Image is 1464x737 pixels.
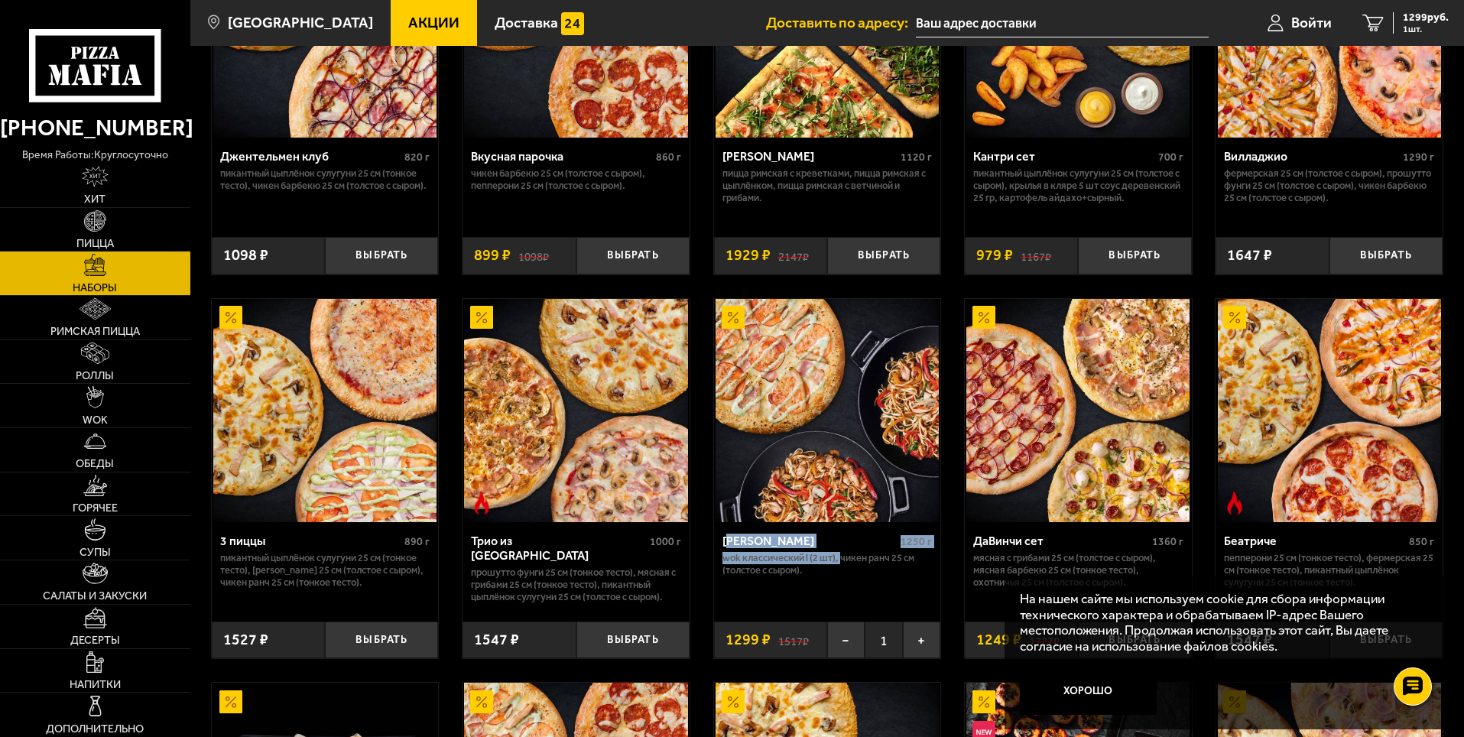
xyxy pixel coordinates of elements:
[43,590,147,601] span: Салаты и закуски
[576,622,690,659] button: Выбрать
[722,306,745,329] img: Акционный
[1218,299,1441,522] img: Беатриче
[965,299,1192,522] a: АкционныйДаВинчи сет
[223,248,268,263] span: 1098 ₽
[220,149,401,164] div: Джентельмен клуб
[1224,167,1434,204] p: Фермерская 25 см (толстое с сыром), Прошутто Фунги 25 см (толстое с сыром), Чикен Барбекю 25 см (...
[972,306,995,329] img: Акционный
[1224,149,1399,164] div: Вилладжио
[726,248,771,263] span: 1929 ₽
[1020,591,1420,654] p: На нашем сайте мы используем cookie для сбора информации технического характера и обрабатываем IP...
[404,151,430,164] span: 820 г
[778,248,809,263] s: 2147 ₽
[1227,248,1272,263] span: 1647 ₽
[650,535,681,548] span: 1000 г
[972,690,995,713] img: Акционный
[976,248,1013,263] span: 979 ₽
[470,690,493,713] img: Акционный
[471,534,646,563] div: Трио из [GEOGRAPHIC_DATA]
[976,632,1021,648] span: 1249 ₽
[474,632,519,648] span: 1547 ₽
[714,299,941,522] a: АкционныйВилла Капри
[1158,151,1183,164] span: 700 г
[1403,151,1434,164] span: 1290 г
[83,414,108,425] span: WOK
[722,149,898,164] div: [PERSON_NAME]
[1224,534,1405,548] div: Беатриче
[766,15,916,30] span: Доставить по адресу:
[404,535,430,548] span: 890 г
[726,632,771,648] span: 1299 ₽
[228,15,373,30] span: [GEOGRAPHIC_DATA]
[220,167,430,192] p: Пикантный цыплёнок сулугуни 25 см (тонкое тесто), Чикен Барбекю 25 см (толстое с сыром).
[76,370,114,381] span: Роллы
[973,149,1154,164] div: Кантри сет
[722,690,745,713] img: Акционный
[576,237,690,274] button: Выбрать
[76,458,114,469] span: Обеды
[916,9,1209,37] input: Ваш адрес доставки
[470,492,493,515] img: Острое блюдо
[1403,24,1449,34] span: 1 шт.
[408,15,459,30] span: Акции
[46,723,144,734] span: Дополнительно
[1152,535,1183,548] span: 1360 г
[73,282,117,293] span: Наборы
[827,237,940,274] button: Выбрать
[1291,15,1332,30] span: Войти
[973,167,1183,204] p: Пикантный цыплёнок сулугуни 25 см (толстое с сыром), крылья в кляре 5 шт соус деревенский 25 гр, ...
[474,248,511,263] span: 899 ₽
[220,534,401,548] div: 3 пиццы
[471,167,681,192] p: Чикен Барбекю 25 см (толстое с сыром), Пепперони 25 см (толстое с сыром).
[213,299,437,522] img: 3 пиццы
[80,547,111,557] span: Супы
[70,635,120,645] span: Десерты
[471,149,652,164] div: Вкусная парочка
[220,552,430,589] p: Пикантный цыплёнок сулугуни 25 см (тонкое тесто), [PERSON_NAME] 25 см (толстое с сыром), Чикен Ра...
[1216,299,1443,522] a: АкционныйОстрое блюдоБеатриче
[223,632,268,648] span: 1527 ₽
[561,12,584,35] img: 15daf4d41897b9f0e9f617042186c801.svg
[778,632,809,648] s: 1517 ₽
[656,151,681,164] span: 860 г
[903,622,940,659] button: +
[219,690,242,713] img: Акционный
[212,299,439,522] a: Акционный3 пиццы
[973,534,1148,548] div: ДаВинчи сет
[1020,669,1157,715] button: Хорошо
[470,306,493,329] img: Акционный
[495,15,558,30] span: Доставка
[219,306,242,329] img: Акционный
[722,552,933,576] p: Wok классический L (2 шт), Чикен Ранч 25 см (толстое с сыром).
[1223,492,1246,515] img: Острое блюдо
[966,299,1190,522] img: ДаВинчи сет
[464,299,687,522] img: Трио из Рио
[722,534,898,548] div: [PERSON_NAME]
[1224,552,1434,589] p: Пепперони 25 см (тонкое тесто), Фермерская 25 см (тонкое тесто), Пикантный цыплёнок сулугуни 25 с...
[73,502,118,513] span: Горячее
[827,622,865,659] button: −
[1409,535,1434,548] span: 850 г
[70,679,121,690] span: Напитки
[1021,248,1051,263] s: 1167 ₽
[463,299,690,522] a: АкционныйОстрое блюдоТрио из Рио
[1223,306,1246,329] img: Акционный
[1403,12,1449,23] span: 1299 руб.
[973,552,1183,589] p: Мясная с грибами 25 см (толстое с сыром), Мясная Барбекю 25 см (тонкое тесто), Охотничья 25 см (т...
[325,622,438,659] button: Выбрать
[84,193,105,204] span: Хит
[76,238,114,248] span: Пицца
[865,622,902,659] span: 1
[901,535,932,548] span: 1250 г
[471,567,681,603] p: Прошутто Фунги 25 см (тонкое тесто), Мясная с грибами 25 см (тонкое тесто), Пикантный цыплёнок су...
[50,326,140,336] span: Римская пицца
[716,299,939,522] img: Вилла Капри
[325,237,438,274] button: Выбрать
[901,151,932,164] span: 1120 г
[1329,237,1443,274] button: Выбрать
[518,248,549,263] s: 1098 ₽
[1078,237,1191,274] button: Выбрать
[722,167,933,204] p: Пицца Римская с креветками, Пицца Римская с цыплёнком, Пицца Римская с ветчиной и грибами.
